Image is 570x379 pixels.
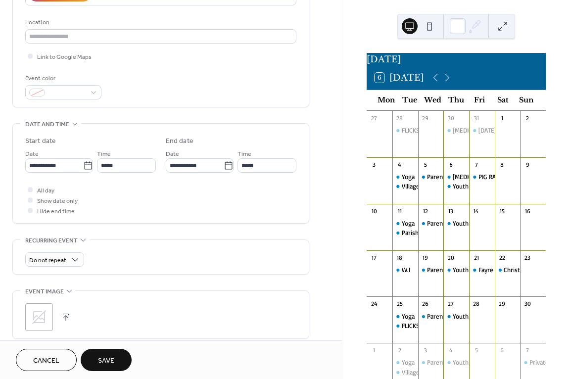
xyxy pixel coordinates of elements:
[37,196,78,206] span: Show date only
[25,73,99,84] div: Event color
[367,53,546,66] div: [DATE]
[418,172,444,181] div: Parents & Toddlers
[398,90,421,110] div: Tue
[427,358,480,367] div: Parents & Toddlers
[453,358,482,367] div: Youth Club
[392,358,418,367] div: Yoga
[25,286,64,297] span: Event image
[421,346,429,355] div: 3
[370,253,379,262] div: 17
[453,126,524,135] div: [MEDICAL_DATA] &Qigong
[478,265,514,274] div: Fayre Set Up
[370,207,379,215] div: 10
[402,358,415,367] div: Yoga
[491,90,515,110] div: Sat
[392,321,418,330] div: FLICKS IN THE STICKS
[395,253,404,262] div: 18
[418,358,444,367] div: Parents & Toddlers
[523,160,532,169] div: 9
[371,70,427,85] button: 6[DATE]
[495,265,521,274] div: Christmas Fayre
[25,236,78,246] span: Recurring event
[392,126,418,135] div: FLICKS IN THE STICKS
[395,300,404,308] div: 25
[504,265,548,274] div: Christmas Fayre
[472,346,480,355] div: 5
[427,265,480,274] div: Parents & Toddlers
[427,172,480,181] div: Parents & Toddlers
[472,160,480,169] div: 7
[447,160,455,169] div: 6
[498,160,506,169] div: 8
[453,312,482,321] div: Youth Club
[402,265,410,274] div: W.I
[520,358,546,367] div: Private Hire
[37,52,92,62] span: Link to Google Maps
[443,219,469,228] div: Youth Club
[421,114,429,122] div: 29
[468,90,491,110] div: Fri
[418,312,444,321] div: Parents & Toddlers
[29,255,66,266] span: Do not repeat
[402,219,415,228] div: Yoga
[25,17,294,28] div: Location
[443,312,469,321] div: Youth Club
[498,300,506,308] div: 29
[166,149,179,159] span: Date
[498,253,506,262] div: 22
[237,149,251,159] span: Time
[395,114,404,122] div: 28
[97,149,111,159] span: Time
[447,253,455,262] div: 20
[498,114,506,122] div: 1
[25,119,69,130] span: Date and time
[418,219,444,228] div: Parents & Toddlers
[81,349,132,371] button: Save
[443,172,469,181] div: Tai Chi & Qigong
[392,368,418,377] div: Village Hall Committee Meeting
[453,172,526,181] div: [MEDICAL_DATA] & Qigong
[402,182,489,190] div: Village Hall Committee Meeting
[402,228,465,237] div: Parish Council Meeting
[395,346,404,355] div: 2
[402,321,460,330] div: FLICKS IN THE STICKS
[370,300,379,308] div: 24
[427,219,480,228] div: Parents & Toddlers
[472,114,480,122] div: 31
[25,149,39,159] span: Date
[375,90,398,110] div: Mon
[402,126,460,135] div: FLICKS IN THE STICKS
[395,160,404,169] div: 4
[469,172,495,181] div: PIG RACING
[418,265,444,274] div: Parents & Toddlers
[421,160,429,169] div: 5
[395,207,404,215] div: 11
[37,186,54,196] span: All day
[370,346,379,355] div: 1
[421,253,429,262] div: 19
[392,219,418,228] div: Yoga
[392,172,418,181] div: Yoga
[515,90,538,110] div: Sun
[402,172,415,181] div: Yoga
[392,182,418,190] div: Village Hall Committee Meeting
[498,346,506,355] div: 6
[25,136,56,146] div: Start date
[472,207,480,215] div: 14
[453,182,482,190] div: Youth Club
[98,356,114,366] span: Save
[478,172,509,181] div: PIG RACING
[523,114,532,122] div: 2
[443,182,469,190] div: Youth Club
[523,346,532,355] div: 7
[421,300,429,308] div: 26
[392,265,418,274] div: W.I
[402,312,415,321] div: Yoga
[445,90,468,110] div: Thu
[447,207,455,215] div: 13
[529,358,562,367] div: Private Hire
[447,300,455,308] div: 27
[421,207,429,215] div: 12
[16,349,77,371] a: Cancel
[402,368,489,377] div: Village Hall Committee Meeting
